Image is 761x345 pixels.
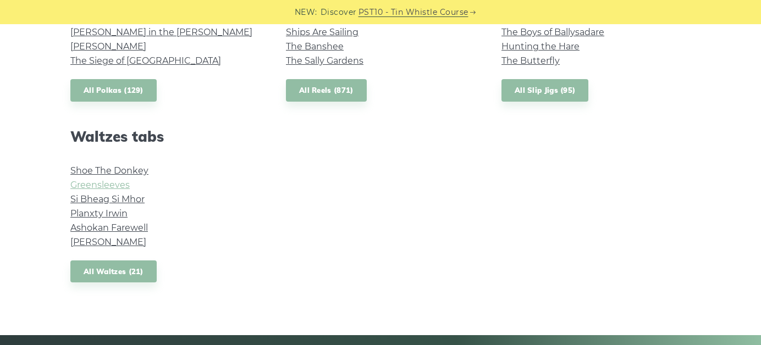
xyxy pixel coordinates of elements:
[70,165,148,176] a: Shoe The Donkey
[70,79,157,102] a: All Polkas (129)
[70,208,128,219] a: Planxty Irwin
[359,6,468,19] a: PST10 - Tin Whistle Course
[70,180,130,190] a: Greensleeves
[286,55,363,66] a: The Sally Gardens
[70,222,148,233] a: Ashokan Farewell
[321,6,357,19] span: Discover
[70,237,146,247] a: [PERSON_NAME]
[286,79,367,102] a: All Reels (871)
[70,55,221,66] a: The Siege of [GEOGRAPHIC_DATA]
[286,41,344,52] a: The Banshee
[501,27,604,37] a: The Boys of Ballysadare
[286,27,359,37] a: Ships Are Sailing
[70,41,146,52] a: [PERSON_NAME]
[501,41,580,52] a: Hunting the Hare
[70,128,260,145] h2: Waltzes tabs
[295,6,317,19] span: NEW:
[501,79,588,102] a: All Slip Jigs (95)
[70,260,157,283] a: All Waltzes (21)
[70,194,145,204] a: Si­ Bheag Si­ Mhor
[501,55,560,66] a: The Butterfly
[70,27,252,37] a: [PERSON_NAME] in the [PERSON_NAME]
